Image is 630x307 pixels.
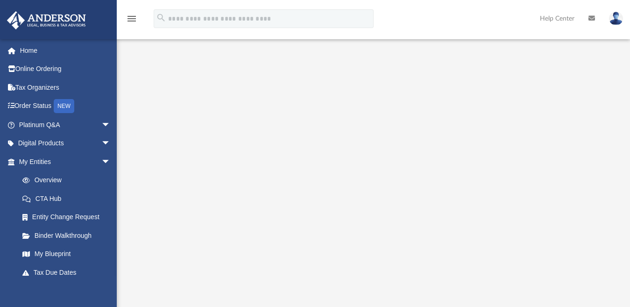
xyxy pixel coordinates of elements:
[7,152,125,171] a: My Entitiesarrow_drop_down
[101,115,120,135] span: arrow_drop_down
[101,134,120,153] span: arrow_drop_down
[7,134,125,153] a: Digital Productsarrow_drop_down
[7,78,125,97] a: Tax Organizers
[609,12,623,25] img: User Pic
[7,60,125,79] a: Online Ordering
[13,208,125,227] a: Entity Change Request
[101,152,120,171] span: arrow_drop_down
[7,97,125,116] a: Order StatusNEW
[126,13,137,24] i: menu
[7,115,125,134] a: Platinum Q&Aarrow_drop_down
[126,18,137,24] a: menu
[13,189,125,208] a: CTA Hub
[156,13,166,23] i: search
[54,99,74,113] div: NEW
[13,171,125,190] a: Overview
[13,226,125,245] a: Binder Walkthrough
[7,41,125,60] a: Home
[4,11,89,29] img: Anderson Advisors Platinum Portal
[13,245,120,264] a: My Blueprint
[13,263,125,282] a: Tax Due Dates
